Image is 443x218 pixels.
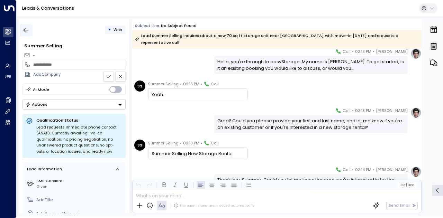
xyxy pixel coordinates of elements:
[36,178,123,184] label: SMS Consent
[25,166,62,172] div: Lead Information
[22,5,74,11] a: Leads & Conversations
[135,32,418,46] div: Lead Summer Selling inquires about a new 70 sq ft storage unit near [GEOGRAPHIC_DATA] with move-i...
[373,107,374,114] span: •
[211,140,219,146] span: Call
[22,99,126,110] button: Actions
[201,80,202,87] span: •
[152,150,244,157] div: Summer Selling New Storage Rental
[217,117,405,131] div: Great! Could you please provide your first and last name, and let me know if you're an existing c...
[201,140,202,146] span: •
[36,184,123,190] div: Given
[180,80,182,87] span: •
[376,107,408,114] span: [PERSON_NAME]
[183,140,199,146] span: 02:13 PM
[183,80,199,87] span: 02:13 PM
[135,23,160,28] span: Subject Line:
[352,48,354,55] span: •
[398,182,416,188] button: Cc|Bcc
[373,166,374,173] span: •
[148,140,179,146] span: Summer Selling
[134,181,143,189] button: Undo
[33,86,49,93] div: AI Mode
[400,183,414,187] span: Cc Bcc
[217,177,405,190] div: Thank you, Summer. Could you let me know the area you're interested in for the storage rental?
[148,80,179,87] span: Summer Selling
[33,53,35,58] span: -
[24,42,125,49] div: Summer Selling
[36,124,122,155] div: Lead requests immediate phone contact (ASAP). Currently awaiting live-call qualification; no pric...
[217,58,405,72] div: Hello, you're through to easyStorage. My name is [PERSON_NAME]. To get started, is it an existing...
[355,107,371,114] span: 02:13 PM
[174,203,254,208] div: The agent signature is added automatically
[373,48,374,55] span: •
[343,166,351,173] span: Call
[152,91,244,98] div: Yeah.
[161,23,197,29] div: No subject found
[36,211,123,217] div: AddRegion of Interest
[343,107,351,114] span: Call
[343,48,351,55] span: Call
[376,48,408,55] span: [PERSON_NAME]
[22,99,126,110] div: Button group with a nested menu
[36,197,123,203] div: AddTitle
[134,80,145,92] div: SS
[352,166,354,173] span: •
[410,166,422,177] img: profile-logo.png
[180,140,182,146] span: •
[114,27,122,32] span: Won
[134,140,145,151] div: SS
[211,80,219,87] span: Call
[145,181,154,189] button: Redo
[108,25,111,35] div: •
[355,166,371,173] span: 02:14 PM
[26,102,47,107] div: Actions
[410,107,422,118] img: profile-logo.png
[355,48,371,55] span: 02:13 PM
[33,72,125,77] div: AddCompany
[352,107,354,114] span: •
[410,48,422,59] img: profile-logo.png
[36,117,122,123] p: Qualification Status
[376,166,408,173] span: [PERSON_NAME]
[406,183,407,187] span: |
